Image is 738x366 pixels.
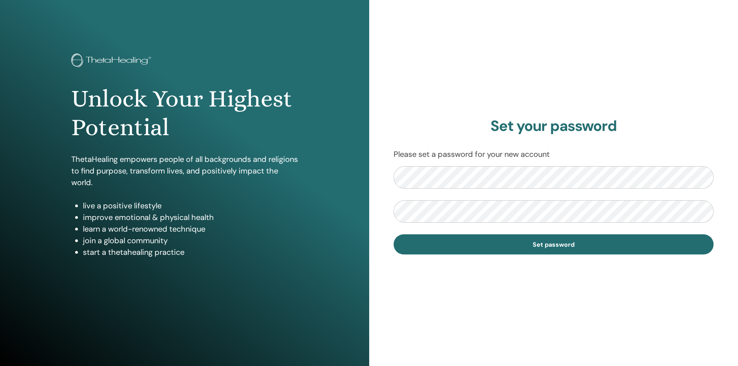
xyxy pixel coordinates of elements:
p: Please set a password for your new account [394,148,714,160]
span: Set password [533,241,575,249]
li: improve emotional & physical health [83,211,298,223]
button: Set password [394,234,714,254]
li: live a positive lifestyle [83,200,298,211]
li: learn a world-renowned technique [83,223,298,235]
h2: Set your password [394,117,714,135]
li: start a thetahealing practice [83,246,298,258]
li: join a global community [83,235,298,246]
p: ThetaHealing empowers people of all backgrounds and religions to find purpose, transform lives, a... [71,153,298,188]
h1: Unlock Your Highest Potential [71,84,298,142]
